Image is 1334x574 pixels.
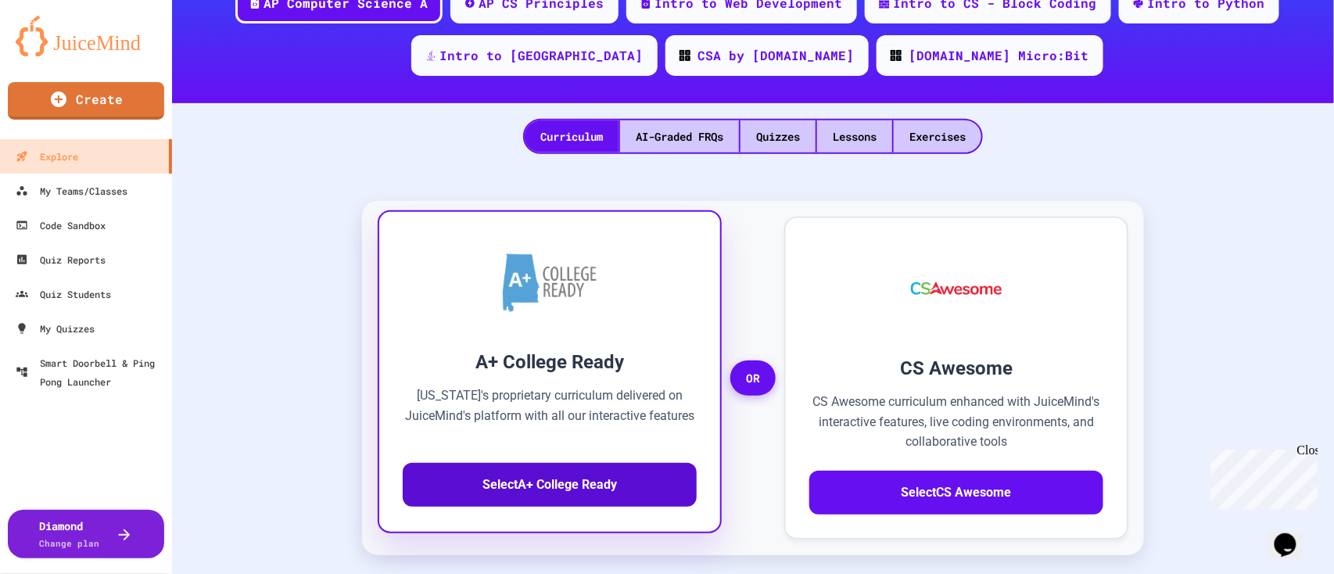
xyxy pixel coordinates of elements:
iframe: chat widget [1204,443,1318,510]
a: Create [8,82,164,120]
button: SelectCS Awesome [809,471,1103,515]
div: Intro to [GEOGRAPHIC_DATA] [440,46,644,65]
button: DiamondChange plan [8,510,164,558]
img: A+ College Ready [503,253,597,312]
div: Diamond [40,518,100,551]
div: AI-Graded FRQs [620,120,739,152]
div: My Teams/Classes [16,181,127,200]
div: My Quizzes [16,319,95,338]
div: Curriculum [525,120,619,152]
span: OR [730,361,776,396]
img: CODE_logo_RGB.png [680,50,690,61]
div: [DOMAIN_NAME] Micro:Bit [909,46,1089,65]
div: Explore [16,147,78,166]
div: Smart Doorbell & Ping Pong Launcher [16,353,166,391]
p: CS Awesome curriculum enhanced with JuiceMind's interactive features, live coding environments, a... [809,392,1103,452]
div: Chat with us now!Close [6,6,108,99]
h3: CS Awesome [809,354,1103,382]
button: SelectA+ College Ready [403,463,697,507]
div: Code Sandbox [16,216,106,235]
p: [US_STATE]'s proprietary curriculum delivered on JuiceMind's platform with all our interactive fe... [403,386,697,446]
h3: A+ College Ready [403,348,697,376]
img: CODE_logo_RGB.png [891,50,902,61]
div: Exercises [894,120,981,152]
div: Lessons [817,120,892,152]
iframe: chat widget [1268,511,1318,558]
img: CS Awesome [895,242,1018,335]
div: Quiz Students [16,285,111,303]
span: Change plan [40,537,100,549]
div: Quizzes [741,120,816,152]
div: Quiz Reports [16,250,106,269]
img: logo-orange.svg [16,16,156,56]
div: CSA by [DOMAIN_NAME] [698,46,855,65]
